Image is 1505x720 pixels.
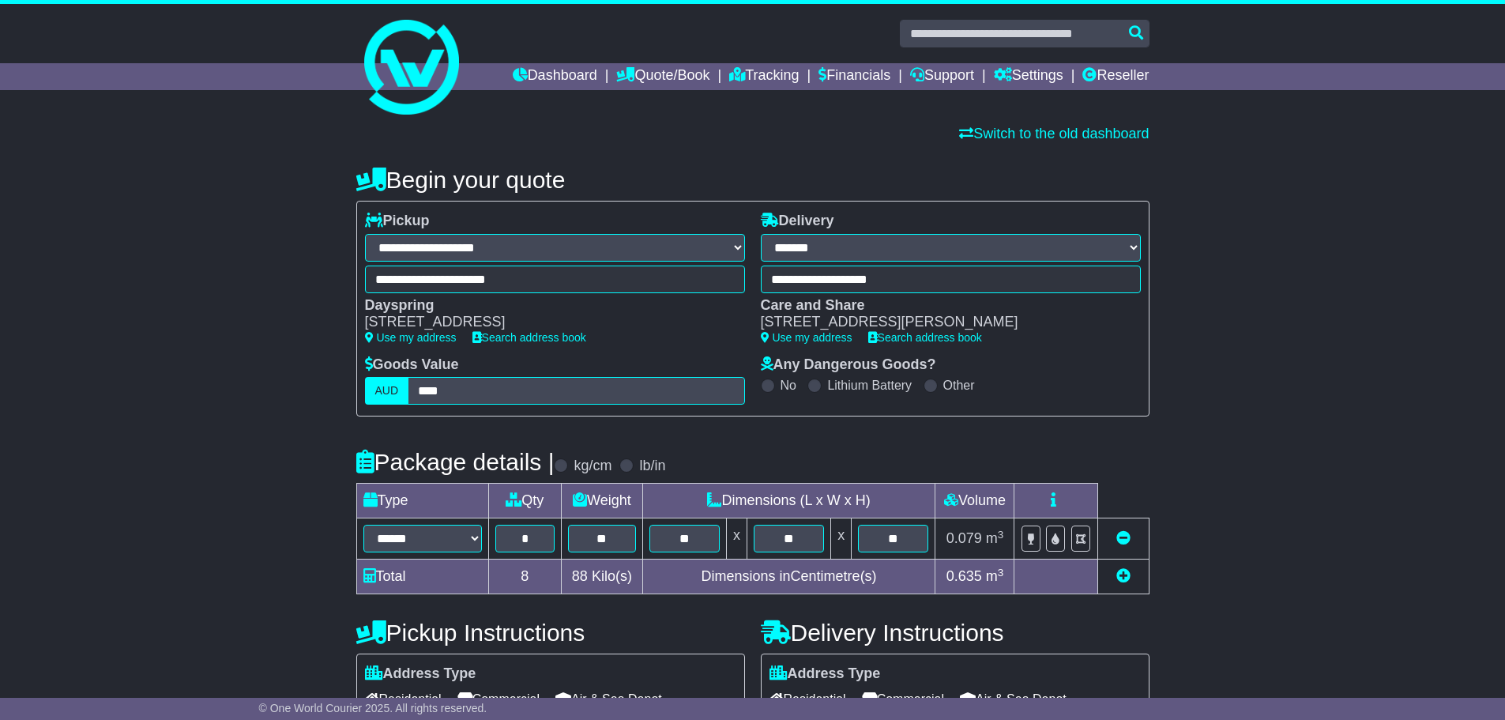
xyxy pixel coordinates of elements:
[488,560,562,594] td: 8
[365,314,729,331] div: [STREET_ADDRESS]
[365,297,729,315] div: Dayspring
[827,378,912,393] label: Lithium Battery
[910,63,974,90] a: Support
[986,530,1004,546] span: m
[761,331,852,344] a: Use my address
[761,356,936,374] label: Any Dangerous Goods?
[781,378,796,393] label: No
[365,665,476,683] label: Address Type
[761,297,1125,315] div: Care and Share
[356,449,555,475] h4: Package details |
[642,560,935,594] td: Dimensions in Centimetre(s)
[761,620,1149,646] h4: Delivery Instructions
[562,484,643,518] td: Weight
[769,687,846,711] span: Residential
[472,331,586,344] a: Search address book
[831,518,852,560] td: x
[959,126,1149,141] a: Switch to the old dashboard
[946,568,982,584] span: 0.635
[862,687,944,711] span: Commercial
[729,63,799,90] a: Tracking
[1116,530,1131,546] a: Remove this item
[562,560,643,594] td: Kilo(s)
[998,529,1004,541] sup: 3
[365,377,409,405] label: AUD
[998,567,1004,579] sup: 3
[457,687,540,711] span: Commercial
[365,356,459,374] label: Goods Value
[356,620,745,646] h4: Pickup Instructions
[946,530,982,546] span: 0.079
[986,568,1004,584] span: m
[574,458,611,475] label: kg/cm
[259,702,487,714] span: © One World Courier 2025. All rights reserved.
[639,458,665,475] label: lb/in
[818,63,890,90] a: Financials
[1082,63,1149,90] a: Reseller
[356,484,488,518] td: Type
[488,484,562,518] td: Qty
[616,63,709,90] a: Quote/Book
[761,213,834,230] label: Delivery
[1116,568,1131,584] a: Add new item
[642,484,935,518] td: Dimensions (L x W x H)
[769,665,881,683] label: Address Type
[513,63,597,90] a: Dashboard
[726,518,747,560] td: x
[555,687,662,711] span: Air & Sea Depot
[365,331,457,344] a: Use my address
[365,687,442,711] span: Residential
[356,167,1149,193] h4: Begin your quote
[994,63,1063,90] a: Settings
[365,213,430,230] label: Pickup
[356,560,488,594] td: Total
[761,314,1125,331] div: [STREET_ADDRESS][PERSON_NAME]
[935,484,1014,518] td: Volume
[572,568,588,584] span: 88
[960,687,1067,711] span: Air & Sea Depot
[868,331,982,344] a: Search address book
[943,378,975,393] label: Other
